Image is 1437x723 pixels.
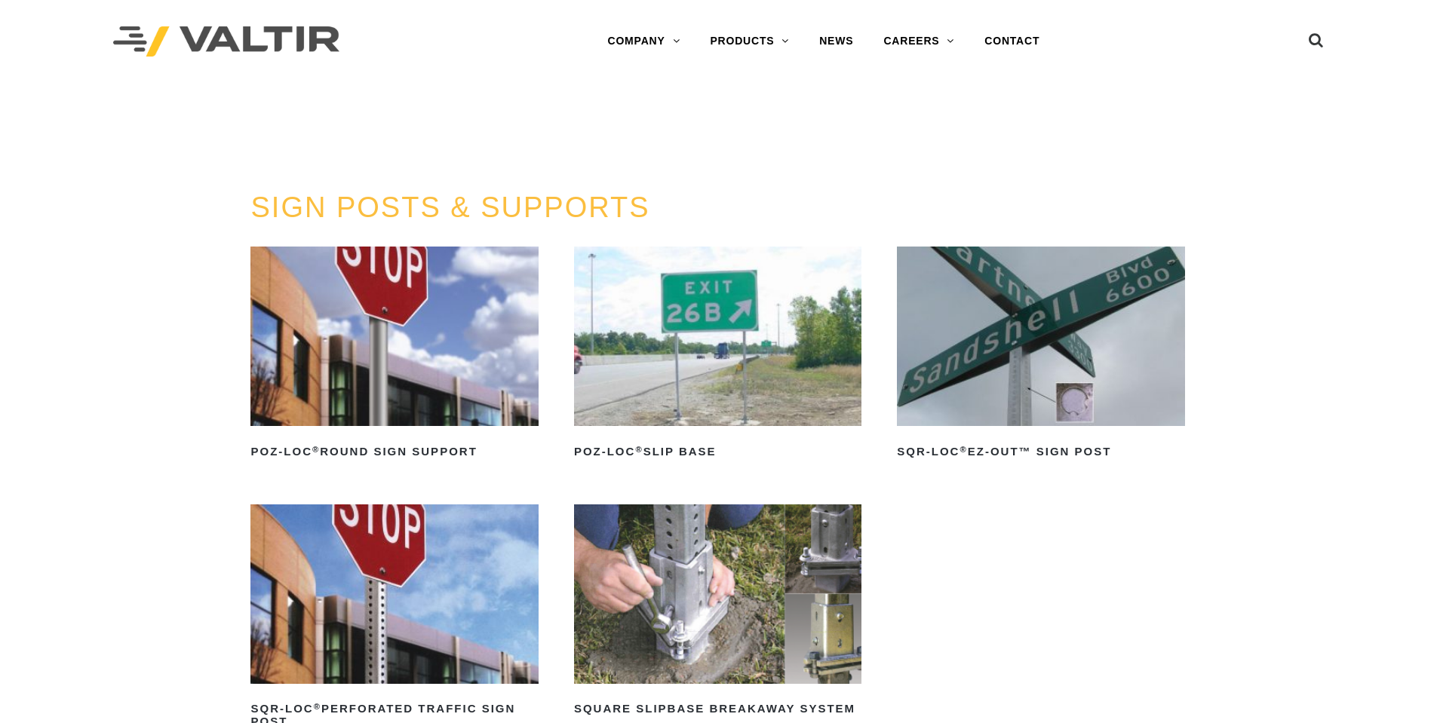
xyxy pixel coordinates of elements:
[960,445,967,454] sup: ®
[574,504,861,721] a: Square Slipbase Breakaway System
[804,26,868,57] a: NEWS
[574,697,861,721] h2: Square Slipbase Breakaway System
[250,247,538,464] a: POZ-LOC®Round Sign Support
[969,26,1055,57] a: CONTACT
[592,26,695,57] a: COMPANY
[312,445,320,454] sup: ®
[113,26,339,57] img: Valtir
[250,440,538,464] h2: POZ-LOC Round Sign Support
[635,445,643,454] sup: ®
[314,702,321,711] sup: ®
[250,191,649,223] a: SIGN POSTS & SUPPORTS
[574,440,861,464] h2: POZ-LOC Slip Base
[897,247,1184,464] a: SQR-LOC®EZ-Out™ Sign Post
[868,26,969,57] a: CAREERS
[897,440,1184,464] h2: SQR-LOC EZ-Out™ Sign Post
[695,26,804,57] a: PRODUCTS
[574,247,861,464] a: POZ-LOC®Slip Base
